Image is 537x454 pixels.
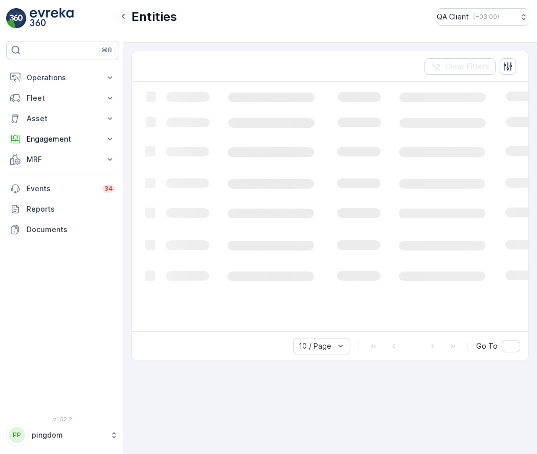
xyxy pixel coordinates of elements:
p: QA Client [437,12,469,22]
button: Operations [6,67,119,88]
p: Clear Filters [445,61,489,72]
a: Reports [6,199,119,219]
a: Events34 [6,178,119,199]
p: pingdom [32,430,105,440]
a: Documents [6,219,119,240]
p: Fleet [27,93,99,103]
div: PP [9,427,25,443]
p: Reports [27,204,115,214]
button: MRF [6,149,119,170]
button: PPpingdom [6,424,119,446]
p: Documents [27,224,115,235]
p: ⌘B [102,46,112,54]
p: MRF [27,154,99,165]
button: Fleet [6,88,119,108]
p: ( +03:00 ) [473,13,499,21]
button: Engagement [6,129,119,149]
span: Go To [476,341,498,351]
button: QA Client(+03:00) [437,8,529,26]
img: logo [6,8,27,29]
p: Engagement [27,134,99,144]
p: 34 [104,185,113,193]
p: Entities [131,9,177,25]
img: logo_light-DOdMpM7g.png [30,8,74,29]
span: v 1.52.2 [6,416,119,422]
p: Events [27,184,96,194]
button: Asset [6,108,119,129]
p: Asset [27,113,99,124]
p: Operations [27,73,99,83]
button: Clear Filters [424,58,496,75]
